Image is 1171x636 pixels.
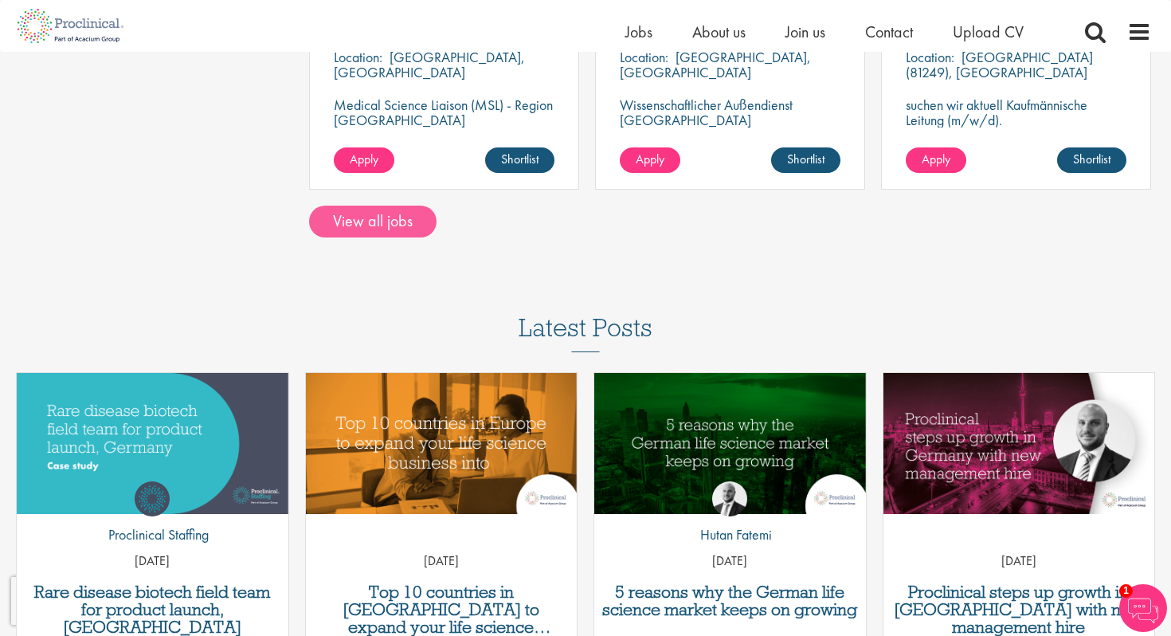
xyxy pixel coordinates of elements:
[594,552,866,571] p: [DATE]
[785,22,825,42] a: Join us
[620,147,680,173] a: Apply
[306,552,578,571] p: [DATE]
[625,22,652,42] a: Jobs
[688,481,772,553] a: Hutan Fatemi Hutan Fatemi
[309,206,437,238] a: View all jobs
[519,314,652,352] h3: Latest Posts
[334,48,525,81] p: [GEOGRAPHIC_DATA], [GEOGRAPHIC_DATA]
[17,552,288,571] p: [DATE]
[334,147,394,173] a: Apply
[1119,584,1167,632] img: Chatbot
[883,552,1155,571] p: [DATE]
[306,373,578,514] a: Link to a post
[883,373,1155,514] a: Link to a post
[953,22,1024,42] a: Upload CV
[314,583,570,636] a: Top 10 countries in [GEOGRAPHIC_DATA] to expand your life science business into
[334,97,554,128] p: Medical Science Liaison (MSL) - Region [GEOGRAPHIC_DATA]
[906,147,966,173] a: Apply
[692,22,746,42] a: About us
[1119,584,1133,598] span: 1
[906,48,954,66] span: Location:
[96,524,209,545] p: Proclinical Staffing
[620,48,668,66] span: Location:
[922,151,950,167] span: Apply
[636,151,664,167] span: Apply
[334,48,382,66] span: Location:
[865,22,913,42] a: Contact
[906,48,1093,81] p: [GEOGRAPHIC_DATA] (81249), [GEOGRAPHIC_DATA]
[485,147,554,173] a: Shortlist
[306,373,578,514] img: Top 10 countries in Europe for life science companies
[350,151,378,167] span: Apply
[96,481,209,553] a: Proclinical Staffing Proclinical Staffing
[771,147,840,173] a: Shortlist
[594,373,866,514] img: German life science market
[712,481,747,516] img: Hutan Fatemi
[594,373,866,514] a: Link to a post
[906,97,1126,128] p: suchen wir aktuell Kaufmännische Leitung (m/w/d).
[25,583,280,636] a: Rare disease biotech field team for product launch, [GEOGRAPHIC_DATA]
[135,481,170,516] img: Proclinical Staffing
[17,373,288,514] a: Link to a post
[602,583,858,618] a: 5 reasons why the German life science market keeps on growing
[620,48,811,81] p: [GEOGRAPHIC_DATA], [GEOGRAPHIC_DATA]
[1057,147,1126,173] a: Shortlist
[891,583,1147,636] a: Proclinical steps up growth in [GEOGRAPHIC_DATA] with new management hire
[883,373,1155,516] img: Hutan Fatemi joins Proclinical Germany
[688,524,772,545] p: Hutan Fatemi
[620,97,840,128] p: Wissenschaftlicher Außendienst [GEOGRAPHIC_DATA]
